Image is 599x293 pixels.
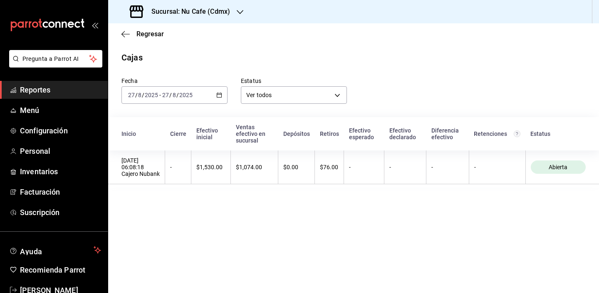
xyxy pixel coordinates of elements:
[121,78,228,84] label: Fecha
[20,84,101,95] span: Reportes
[431,164,464,170] div: -
[349,127,379,140] div: Efectivo esperado
[162,92,169,98] input: --
[20,125,101,136] span: Configuración
[121,130,160,137] div: Inicio
[20,245,90,255] span: Ayuda
[144,92,158,98] input: ----
[530,130,586,137] div: Estatus
[320,130,339,137] div: Retiros
[121,51,143,64] div: Cajas
[170,130,186,137] div: Cierre
[474,164,520,170] div: -
[389,164,421,170] div: -
[136,30,164,38] span: Regresar
[20,166,101,177] span: Inventarios
[514,130,520,137] svg: Total de retenciones de propinas registradas
[241,78,347,84] label: Estatus
[169,92,172,98] span: /
[431,127,464,140] div: Diferencia efectivo
[145,7,230,17] h3: Sucursal: Nu Cafe (Cdmx)
[20,264,101,275] span: Recomienda Parrot
[196,127,226,140] div: Efectivo inicial
[474,130,520,137] div: Retenciones
[283,164,309,170] div: $0.00
[142,92,144,98] span: /
[170,164,186,170] div: -
[138,92,142,98] input: --
[236,124,273,144] div: Ventas efectivo en sucursal
[320,164,339,170] div: $76.00
[20,207,101,218] span: Suscripción
[121,30,164,38] button: Regresar
[176,92,179,98] span: /
[20,105,101,116] span: Menú
[121,157,160,177] div: [DATE] 06:08:18 Cajero Nubank
[545,164,571,170] span: Abierta
[236,164,273,170] div: $1,074.00
[9,50,102,68] button: Pregunta a Parrot AI
[179,92,193,98] input: ----
[6,60,102,69] a: Pregunta a Parrot AI
[241,86,347,104] div: Ver todos
[172,92,176,98] input: --
[196,164,225,170] div: $1,530.00
[283,130,310,137] div: Depósitos
[20,145,101,157] span: Personal
[128,92,135,98] input: --
[20,186,101,198] span: Facturación
[349,164,379,170] div: -
[22,55,89,63] span: Pregunta a Parrot AI
[159,92,161,98] span: -
[92,22,98,28] button: open_drawer_menu
[135,92,138,98] span: /
[389,127,421,140] div: Efectivo declarado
